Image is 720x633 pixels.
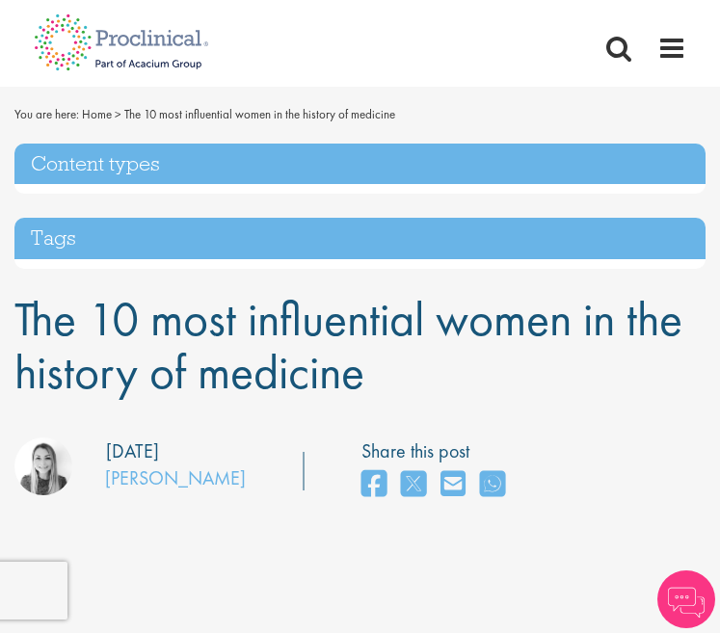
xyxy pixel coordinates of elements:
div: [DATE] [106,437,159,465]
label: Share this post [361,437,515,465]
a: share on twitter [401,464,426,506]
a: share on facebook [361,464,387,506]
h3: Tags [14,218,706,259]
img: Chatbot [657,570,715,628]
span: The 10 most influential women in the history of medicine [124,106,395,122]
a: [PERSON_NAME] [105,465,246,490]
img: Hannah Burke [14,437,72,495]
h3: Content types [14,144,706,185]
a: share on email [440,464,466,506]
span: The 10 most influential women in the history of medicine [14,288,682,403]
a: share on whats app [480,464,505,506]
span: You are here: [14,106,79,122]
